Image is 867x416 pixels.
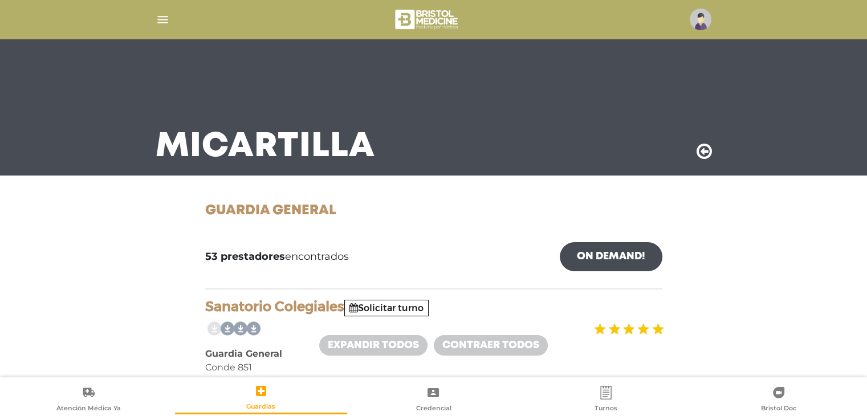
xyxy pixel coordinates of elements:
[156,132,375,162] h3: Mi Cartilla
[347,385,520,414] a: Credencial
[692,385,865,414] a: Bristol Doc
[595,404,617,414] span: Turnos
[175,384,348,414] a: Guardias
[246,402,275,413] span: Guardias
[690,9,711,30] img: profile-placeholder.svg
[205,250,285,263] b: 53 prestadores
[205,348,282,359] b: Guardia General
[349,303,424,313] a: Solicitar turno
[560,242,662,271] a: On Demand!
[2,385,175,414] a: Atención Médica Ya
[520,385,693,414] a: Turnos
[592,316,664,342] img: estrellas_badge.png
[156,13,170,27] img: Cober_menu-lines-white.svg
[56,404,121,414] span: Atención Médica Ya
[393,6,461,33] img: bristol-medicine-blanco.png
[205,374,662,388] div: Colegiales - CABA
[205,299,662,315] h4: Sanatorio Colegiales
[319,335,428,356] a: Expandir todos
[205,361,662,374] div: Conde 851
[205,249,349,264] span: encontrados
[416,404,451,414] span: Credencial
[434,335,548,356] a: Contraer todos
[205,203,662,219] h1: Guardia General
[761,404,796,414] span: Bristol Doc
